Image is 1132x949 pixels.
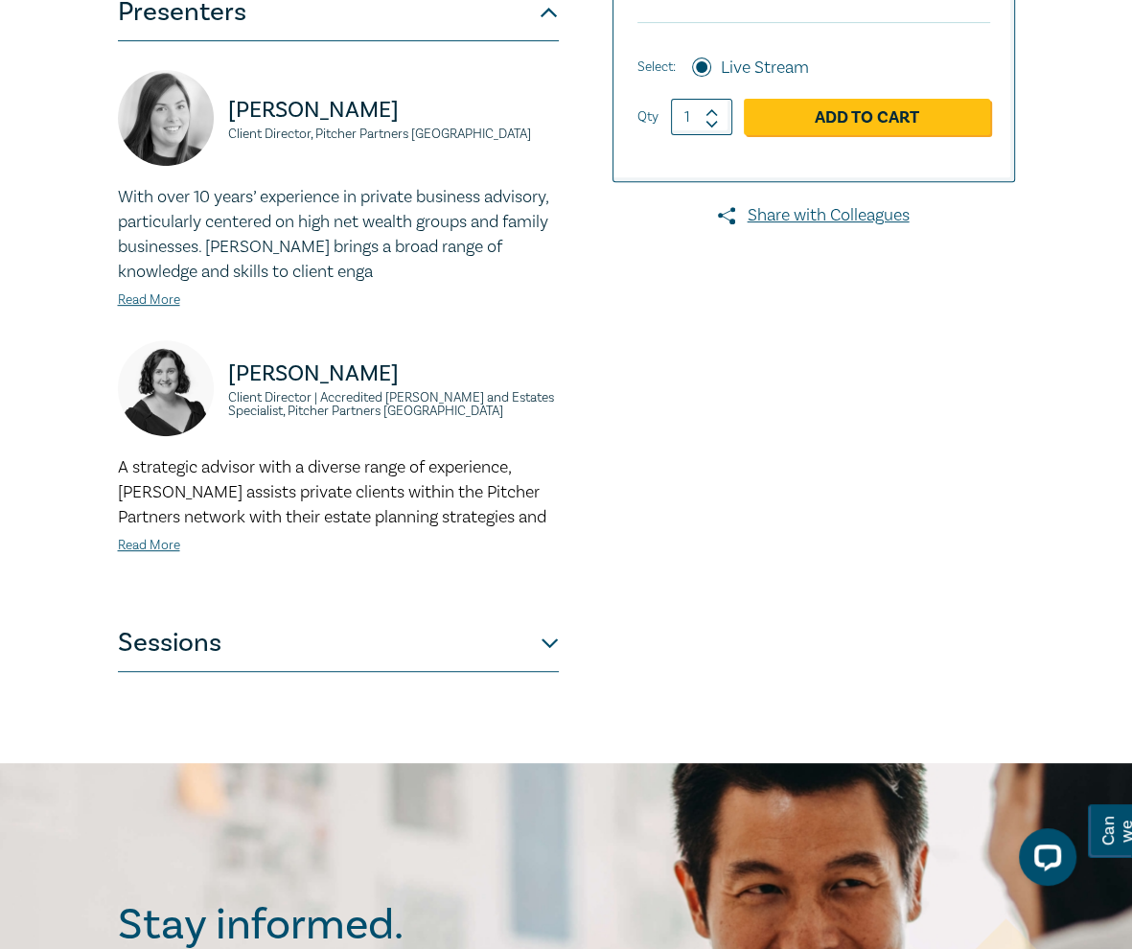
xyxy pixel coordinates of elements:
[118,70,214,166] img: https://s3.ap-southeast-2.amazonaws.com/leo-cussen-store-production-content/Contacts/Julie%20Renn...
[118,537,180,554] a: Read More
[228,95,559,126] p: [PERSON_NAME]
[637,106,658,127] label: Qty
[118,291,180,309] a: Read More
[228,127,559,141] small: Client Director, Pitcher Partners [GEOGRAPHIC_DATA]
[671,99,732,135] input: 1
[637,57,676,78] span: Select:
[228,391,559,418] small: Client Director | Accredited [PERSON_NAME] and Estates Specialist, Pitcher Partners [GEOGRAPHIC_D...
[1004,821,1084,901] iframe: LiveChat chat widget
[118,340,214,436] img: https://s3.ap-southeast-2.amazonaws.com/leo-cussen-store-production-content/Contacts/Anna%20Hacke...
[721,56,809,81] label: Live Stream
[118,185,559,285] p: With over 10 years’ experience in private business advisory, particularly centered on high net we...
[118,456,546,528] span: A strategic advisor with a diverse range of experience, [PERSON_NAME] assists private clients wit...
[228,359,559,389] p: [PERSON_NAME]
[612,203,1015,228] a: Share with Colleagues
[118,614,559,672] button: Sessions
[744,99,990,135] a: Add to Cart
